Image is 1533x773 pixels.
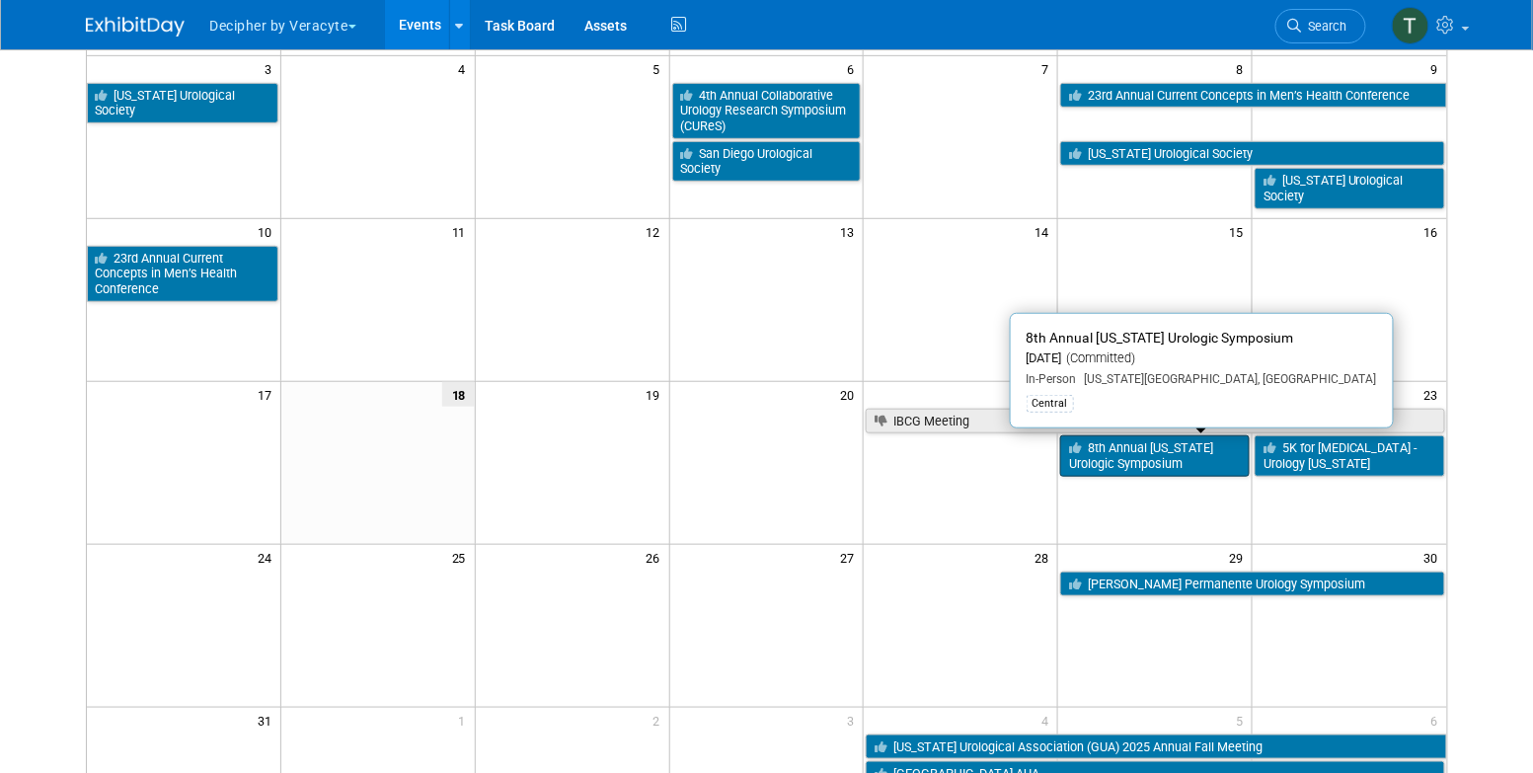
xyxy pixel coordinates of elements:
[450,545,475,570] span: 25
[1227,219,1252,244] span: 15
[845,708,863,733] span: 3
[86,17,185,37] img: ExhibitDay
[652,708,669,733] span: 2
[845,56,863,81] span: 6
[672,83,862,139] a: 4th Annual Collaborative Urology Research Symposium (CUReS)
[1422,219,1447,244] span: 16
[1039,56,1057,81] span: 7
[442,382,475,407] span: 18
[1062,350,1136,365] span: (Committed)
[645,219,669,244] span: 12
[87,246,278,302] a: 23rd Annual Current Concepts in Men’s Health Conference
[457,56,475,81] span: 4
[1275,9,1366,43] a: Search
[645,545,669,570] span: 26
[256,545,280,570] span: 24
[457,708,475,733] span: 1
[652,56,669,81] span: 5
[838,219,863,244] span: 13
[1255,168,1444,208] a: [US_STATE] Urological Society
[1422,382,1447,407] span: 23
[256,708,280,733] span: 31
[1060,572,1444,597] a: [PERSON_NAME] Permanente Urology Symposium
[672,141,862,182] a: San Diego Urological Society
[1077,372,1377,386] span: [US_STATE][GEOGRAPHIC_DATA], [GEOGRAPHIC_DATA]
[87,83,278,123] a: [US_STATE] Urological Society
[645,382,669,407] span: 19
[1234,708,1252,733] span: 5
[1060,435,1250,476] a: 8th Annual [US_STATE] Urologic Symposium
[1027,372,1077,386] span: In-Person
[1060,83,1446,109] a: 23rd Annual Current Concepts in Men’s Health Conference
[450,219,475,244] span: 11
[1429,708,1447,733] span: 6
[256,382,280,407] span: 17
[838,382,863,407] span: 20
[838,545,863,570] span: 27
[263,56,280,81] span: 3
[1429,56,1447,81] span: 9
[1027,395,1074,413] div: Central
[866,734,1446,760] a: [US_STATE] Urological Association (GUA) 2025 Annual Fall Meeting
[1060,141,1444,167] a: [US_STATE] Urological Society
[1033,219,1057,244] span: 14
[1033,545,1057,570] span: 28
[1039,708,1057,733] span: 4
[1027,330,1294,346] span: 8th Annual [US_STATE] Urologic Symposium
[1422,545,1447,570] span: 30
[1234,56,1252,81] span: 8
[1302,19,1347,34] span: Search
[1227,545,1252,570] span: 29
[866,409,1444,434] a: IBCG Meeting
[256,219,280,244] span: 10
[1392,7,1429,44] img: Tony Alvarado
[1255,435,1444,476] a: 5K for [MEDICAL_DATA] - Urology [US_STATE]
[1027,350,1377,367] div: [DATE]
